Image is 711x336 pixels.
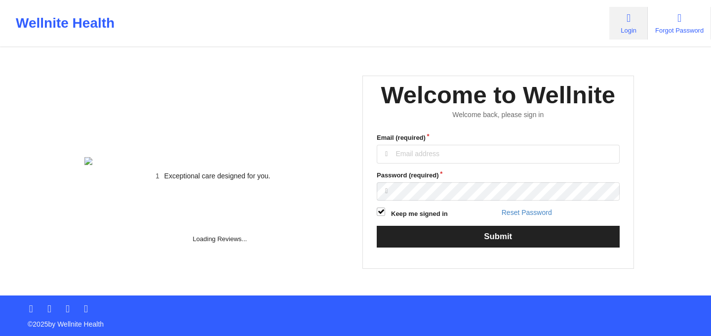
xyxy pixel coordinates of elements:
[609,7,648,40] a: Login
[381,80,615,111] div: Welcome to Wellnite
[502,209,552,216] a: Reset Password
[84,197,356,244] div: Loading Reviews...
[84,157,342,165] img: wellnite-auth-hero_200.c722682e.png
[377,133,620,143] label: Email (required)
[391,209,448,219] label: Keep me signed in
[93,172,342,180] li: Exceptional care designed for you.
[370,111,627,119] div: Welcome back, please sign in
[377,145,620,164] input: Email address
[21,312,690,329] p: © 2025 by Wellnite Health
[648,7,711,40] a: Forgot Password
[377,226,620,247] button: Submit
[377,170,620,180] label: Password (required)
